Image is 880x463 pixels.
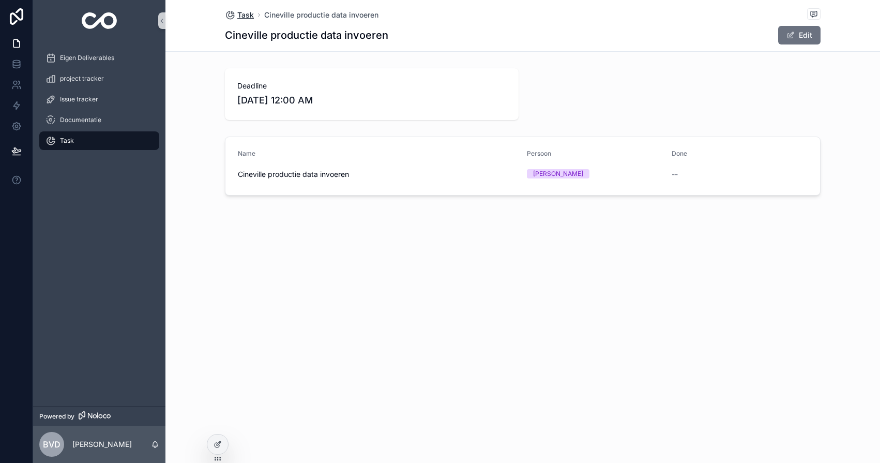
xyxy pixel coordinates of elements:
[39,49,159,67] a: Eigen Deliverables
[264,10,378,20] a: Cineville productie data invoeren
[225,10,254,20] a: Task
[43,438,60,451] span: Bvd
[60,116,101,124] span: Documentatie
[238,169,519,180] span: Cineville productie data invoeren
[33,407,165,426] a: Powered by
[237,93,506,108] span: [DATE] 12:00 AM
[672,169,678,180] span: --
[82,12,117,29] img: App logo
[672,150,687,157] span: Done
[39,111,159,129] a: Documentatie
[527,150,551,157] span: Persoon
[237,81,506,91] span: Deadline
[39,69,159,88] a: project tracker
[778,26,821,44] button: Edit
[39,412,74,421] span: Powered by
[39,90,159,109] a: Issue tracker
[39,131,159,150] a: Task
[60,54,114,62] span: Eigen Deliverables
[60,137,74,145] span: Task
[225,28,388,42] h1: Cineville productie data invoeren
[72,439,132,450] p: [PERSON_NAME]
[33,41,165,163] div: scrollable content
[237,10,254,20] span: Task
[60,95,98,103] span: Issue tracker
[533,169,583,178] div: [PERSON_NAME]
[238,150,255,157] span: Name
[60,74,104,83] span: project tracker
